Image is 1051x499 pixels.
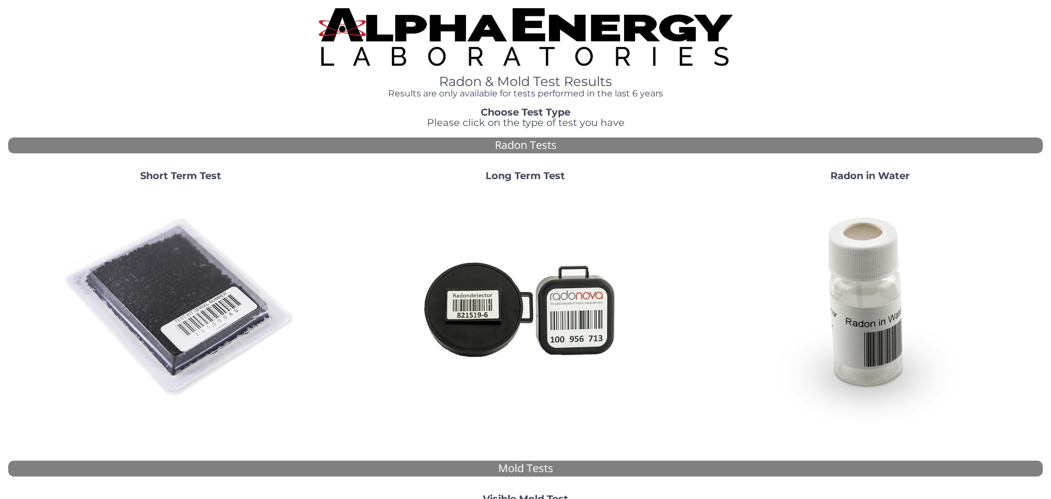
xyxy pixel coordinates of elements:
strong: Long Term Test [486,170,565,182]
h4: Results are only available for tests performed in the last 6 years [319,89,732,99]
strong: Short Term Test [140,170,221,182]
h1: Radon & Mold Test Results [319,74,732,89]
img: RadoninWater.jpg [753,190,988,426]
div: Radon Tests [8,137,1043,153]
strong: Radon in Water [830,170,910,182]
div: Mold Tests [8,461,1043,477]
img: TightCrop.jpg [319,8,732,66]
strong: Choose Test Type [481,106,570,118]
img: Radtrak2vsRadtrak3.jpg [408,190,643,426]
img: ShortTerm.jpg [63,190,298,426]
span: Please click on the type of test you have [427,117,625,129]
